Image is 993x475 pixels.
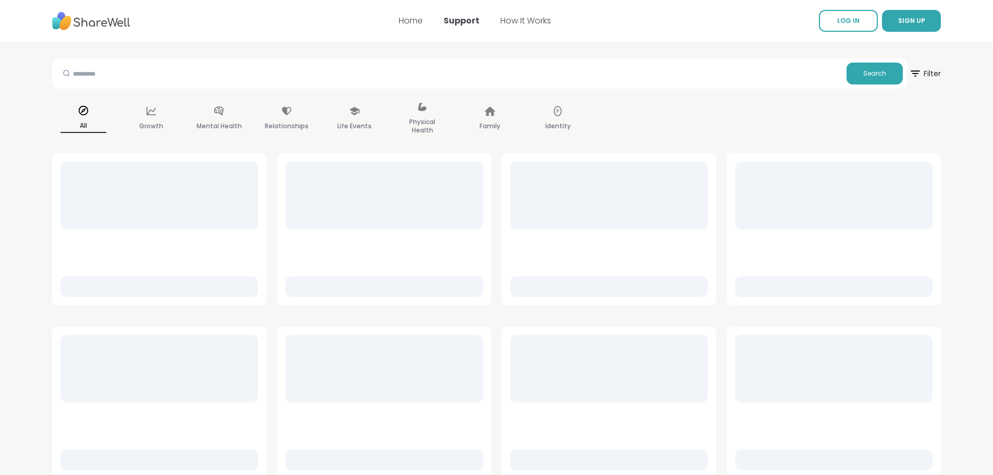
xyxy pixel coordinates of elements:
[837,16,860,25] span: LOG IN
[480,120,500,132] p: Family
[847,63,903,84] button: Search
[819,10,878,32] a: LOG IN
[52,7,130,35] img: ShareWell Nav Logo
[399,15,423,27] a: Home
[265,120,309,132] p: Relationships
[399,116,445,137] p: Physical Health
[139,120,163,132] p: Growth
[60,119,106,133] p: All
[909,58,941,89] button: Filter
[863,69,886,78] span: Search
[545,120,571,132] p: Identity
[444,15,480,27] a: Support
[909,61,941,86] span: Filter
[882,10,941,32] button: SIGN UP
[197,120,242,132] p: Mental Health
[337,120,372,132] p: Life Events
[500,15,551,27] a: How It Works
[898,16,925,25] span: SIGN UP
